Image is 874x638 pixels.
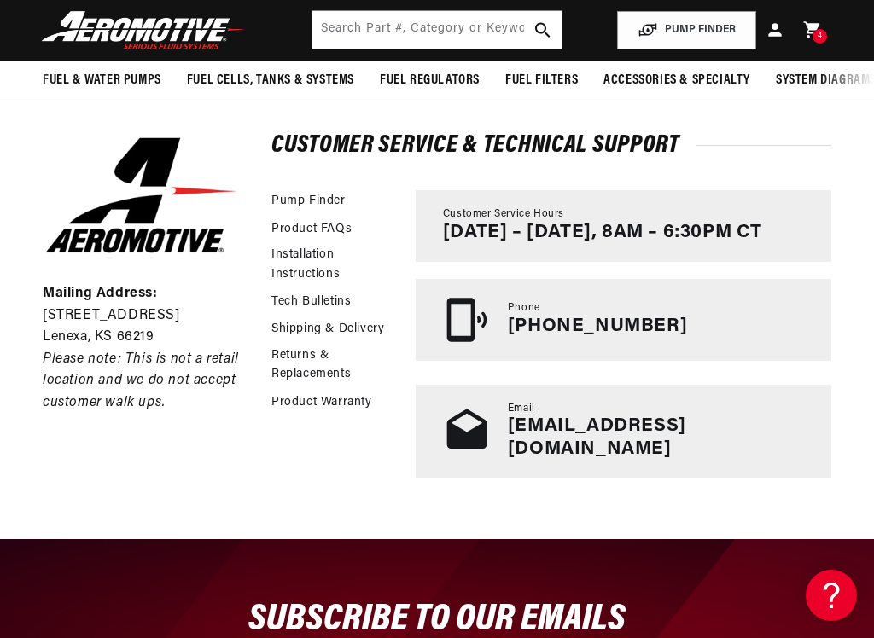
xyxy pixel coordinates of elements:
span: 4 [818,29,823,43]
p: Lenexa, KS 66219 [43,327,240,349]
input: Search by Part Number, Category or Keyword [312,11,562,49]
a: Pump Finder [271,192,346,211]
span: Accessories & Specialty [603,72,750,90]
span: Phone [508,301,540,316]
img: Aeromotive [37,10,250,50]
span: Fuel Cells, Tanks & Systems [187,72,354,90]
p: [PHONE_NUMBER] [508,316,687,338]
p: [DATE] – [DATE], 8AM – 6:30PM CT [443,222,762,244]
a: Product FAQs [271,220,352,239]
summary: Fuel Filters [492,61,591,101]
summary: Accessories & Specialty [591,61,763,101]
p: [STREET_ADDRESS] [43,305,240,328]
summary: Fuel Regulators [367,61,492,101]
span: Fuel Filters [505,72,578,90]
em: Please note: This is not a retail location and we do not accept customer walk ups. [43,352,239,409]
span: Customer Service Hours [443,207,564,222]
a: Tech Bulletins [271,293,351,311]
summary: Fuel & Water Pumps [30,61,174,101]
a: Product Warranty [271,393,372,412]
a: [EMAIL_ADDRESS][DOMAIN_NAME] [508,416,686,458]
span: Fuel & Water Pumps [43,72,161,90]
a: Installation Instructions [271,246,399,284]
span: Email [508,402,535,416]
strong: Mailing Address: [43,287,158,300]
button: PUMP FINDER [617,11,756,49]
span: Fuel Regulators [380,72,480,90]
h2: Customer Service & Technical Support [271,135,831,156]
a: Phone [PHONE_NUMBER] [416,279,831,361]
summary: Fuel Cells, Tanks & Systems [174,61,367,101]
a: Returns & Replacements [271,346,399,385]
button: search button [524,11,562,49]
a: Shipping & Delivery [271,320,384,339]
